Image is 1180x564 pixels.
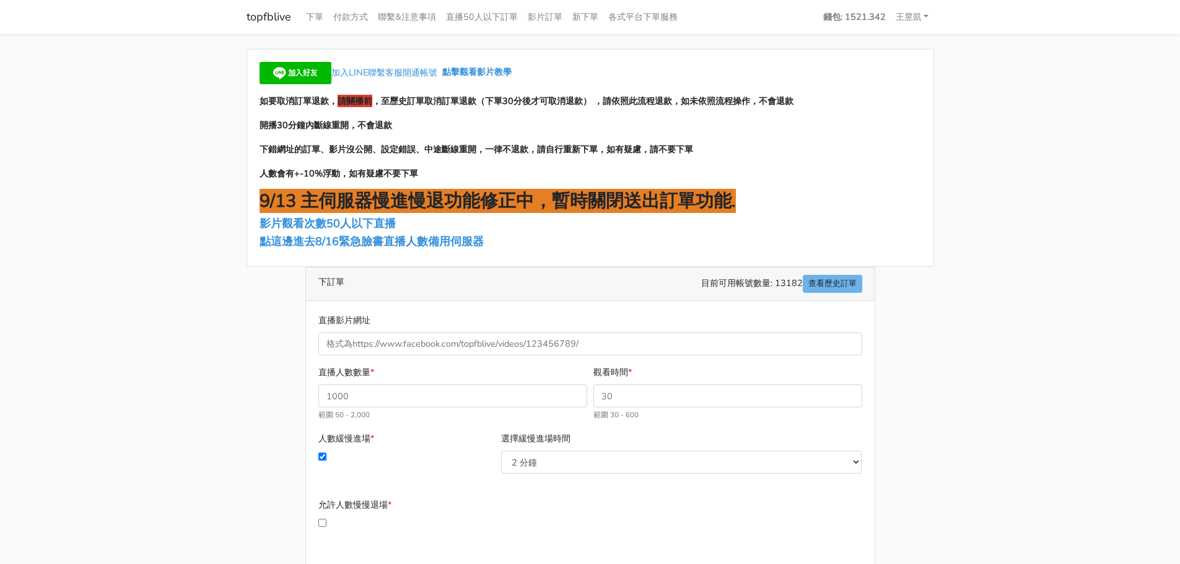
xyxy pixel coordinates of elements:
[326,216,399,231] a: 50人以下直播
[326,216,396,231] span: 50人以下直播
[593,384,862,407] input: 30
[701,275,862,293] span: 目前可用帳號數量: 13182
[318,384,587,407] input: 1000
[318,410,370,420] small: 範圍 50 - 2,000
[318,432,374,446] label: 人數緩慢進場
[260,62,331,84] img: 加入好友
[823,11,886,23] strong: 錢包: 1521.342
[372,95,793,107] span: ，至歷史訂單取消訂單退款（下單30分後才可取消退款） ，請依照此流程退款，如未依照流程操作，不會退款
[318,498,391,512] label: 允許人數慢慢退場
[567,5,603,29] a: 新下單
[260,234,484,249] a: 點這邊進去8/16緊急臉書直播人數備用伺服器
[318,332,862,355] input: 格式為https://www.facebook.com/topfblive/videos/123456789/
[318,365,374,380] label: 直播人數數量
[260,66,442,79] a: 加入LINE聯繫客服開通帳號
[441,5,523,29] a: 直播50人以下訂單
[593,410,639,420] small: 範圍 30 - 600
[260,143,693,155] span: 下錯網址的訂單、影片沒公開、設定錯誤、中途斷線重開，一律不退款，請自行重新下單，如有疑慮，請不要下單
[328,5,373,29] a: 付款方式
[818,5,891,29] a: 錢包: 1521.342
[247,5,291,29] a: topfblive
[260,95,338,107] span: 如要取消訂單退款，
[338,95,372,107] span: 請關播前
[501,432,570,446] label: 選擇緩慢進場時間
[891,5,934,29] a: 王昱凱
[260,189,736,213] span: 9/13 主伺服器慢進慢退功能修正中，暫時關閉送出訂單功能.
[318,313,370,328] label: 直播影片網址
[301,5,328,29] a: 下單
[260,167,418,180] span: 人數會有+-10%浮動，如有疑慮不要下單
[523,5,567,29] a: 影片訂單
[803,275,862,293] a: 查看歷史訂單
[306,267,875,301] div: 下訂單
[331,66,437,79] span: 加入LINE聯繫客服開通帳號
[373,5,441,29] a: 聯繫&注意事項
[260,216,326,231] a: 影片觀看次數
[442,66,512,79] a: 點擊觀看影片教學
[603,5,683,29] a: 各式平台下單服務
[260,119,392,131] span: 開播30分鐘內斷線重開，不會退款
[593,365,632,380] label: 觀看時間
